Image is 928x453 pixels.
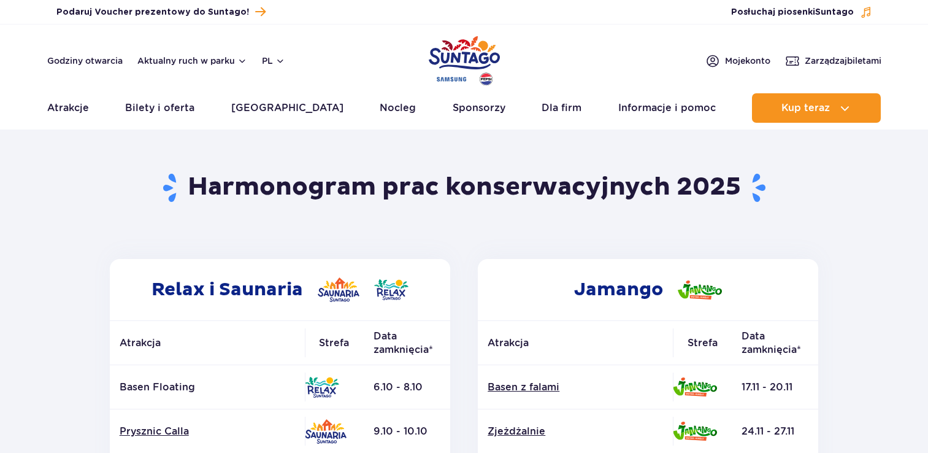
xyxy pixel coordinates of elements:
[673,321,732,365] th: Strefa
[785,53,881,68] a: Zarządzajbiletami
[478,259,818,320] h2: Jamango
[732,365,818,409] td: 17.11 - 20.11
[705,53,770,68] a: Mojekonto
[678,281,722,300] img: Jamango
[815,8,854,17] span: Suntago
[731,6,872,18] button: Posłuchaj piosenkiSuntago
[305,377,339,398] img: Relax
[110,321,305,365] th: Atrakcja
[56,6,249,18] span: Podaruj Voucher prezentowy do Suntago!
[137,56,247,66] button: Aktualny ruch w parku
[542,93,581,123] a: Dla firm
[47,55,123,67] a: Godziny otwarcia
[725,55,770,67] span: Moje konto
[364,321,450,365] th: Data zamknięcia*
[125,93,194,123] a: Bilety i oferta
[478,321,673,365] th: Atrakcja
[231,93,343,123] a: [GEOGRAPHIC_DATA]
[47,93,89,123] a: Atrakcje
[752,93,881,123] button: Kup teraz
[364,365,450,409] td: 6.10 - 8.10
[781,103,830,114] span: Kup teraz
[305,321,364,365] th: Strefa
[731,6,854,18] span: Posłuchaj piosenki
[120,425,295,438] a: Prysznic Calla
[732,321,818,365] th: Data zamknięcia*
[673,422,717,441] img: Jamango
[262,55,285,67] button: pl
[488,381,663,394] a: Basen z falami
[120,381,295,394] p: Basen Floating
[805,55,881,67] span: Zarządzaj biletami
[453,93,505,123] a: Sponsorzy
[374,279,408,300] img: Relax
[318,277,359,302] img: Saunaria
[429,31,500,87] a: Park of Poland
[56,4,266,20] a: Podaruj Voucher prezentowy do Suntago!
[380,93,416,123] a: Nocleg
[673,377,717,397] img: Jamango
[105,172,823,204] h1: Harmonogram prac konserwacyjnych 2025
[305,419,347,444] img: Saunaria
[110,259,450,320] h2: Relax i Saunaria
[488,425,663,438] a: Zjeżdżalnie
[618,93,716,123] a: Informacje i pomoc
